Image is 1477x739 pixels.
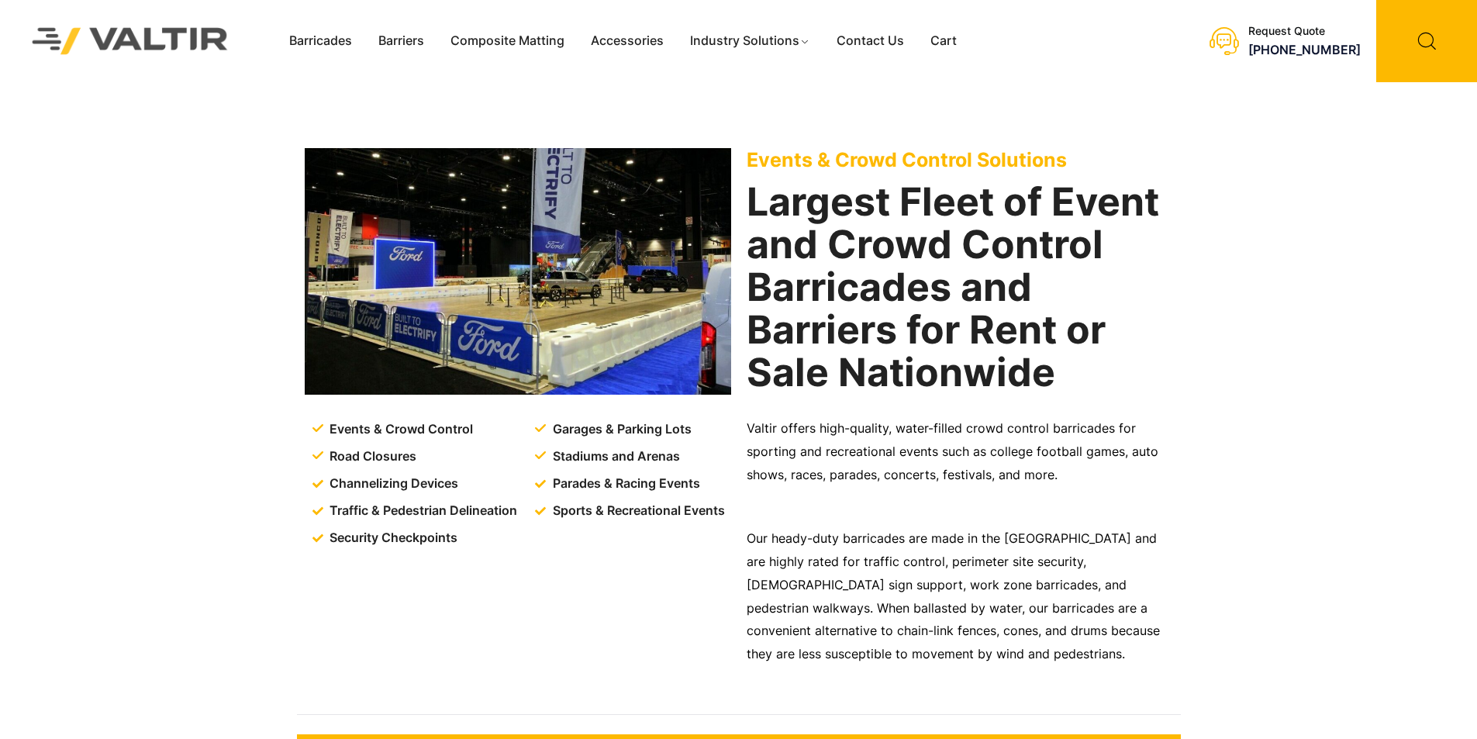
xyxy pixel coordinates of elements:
div: Request Quote [1248,25,1361,38]
a: Industry Solutions [677,29,823,53]
a: Barricades [276,29,365,53]
span: Parades & Racing Events [549,472,700,496]
span: Security Checkpoints [326,527,457,550]
a: Cart [917,29,970,53]
img: Valtir Rentals [12,7,249,74]
span: Stadiums and Arenas [549,445,680,468]
a: Accessories [578,29,677,53]
p: Events & Crowd Control Solutions [747,148,1173,171]
span: Events & Crowd Control [326,418,473,441]
h2: Largest Fleet of Event and Crowd Control Barricades and Barriers for Rent or Sale Nationwide [747,181,1173,394]
span: Channelizing Devices [326,472,458,496]
span: Garages & Parking Lots [549,418,692,441]
p: Our heady-duty barricades are made in the [GEOGRAPHIC_DATA] and are highly rated for traffic cont... [747,527,1173,667]
p: Valtir offers high-quality, water-filled crowd control barricades for sporting and recreational e... [747,417,1173,487]
a: Barriers [365,29,437,53]
a: Contact Us [823,29,917,53]
a: Composite Matting [437,29,578,53]
span: Traffic & Pedestrian Delineation [326,499,517,523]
a: [PHONE_NUMBER] [1248,42,1361,57]
span: Sports & Recreational Events [549,499,725,523]
span: Road Closures [326,445,416,468]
